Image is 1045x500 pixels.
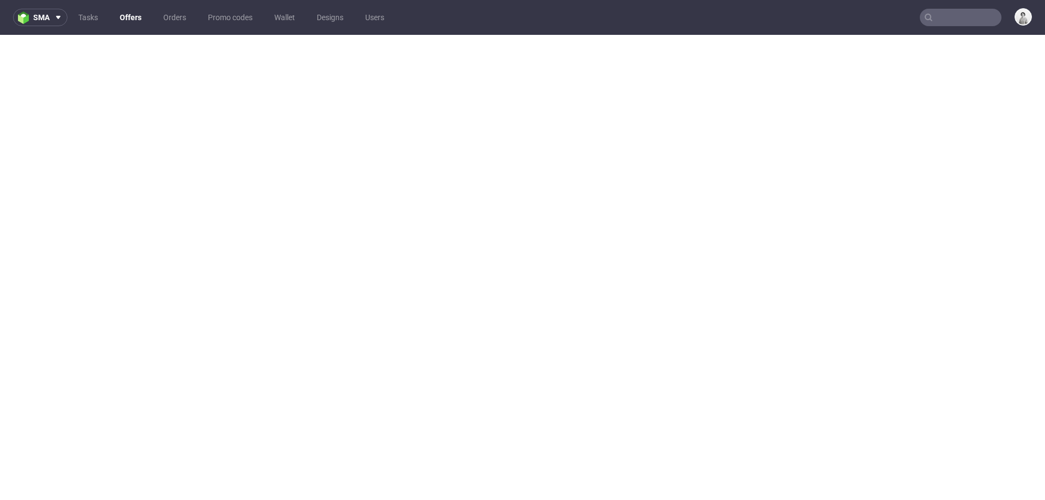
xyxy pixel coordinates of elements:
a: Promo codes [201,9,259,26]
a: Orders [157,9,193,26]
img: logo [18,11,33,24]
span: sma [33,14,50,21]
a: Tasks [72,9,104,26]
a: Wallet [268,9,302,26]
button: sma [13,9,67,26]
a: Offers [113,9,148,26]
a: Users [359,9,391,26]
img: Dudek Mariola [1016,9,1031,25]
a: Designs [310,9,350,26]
